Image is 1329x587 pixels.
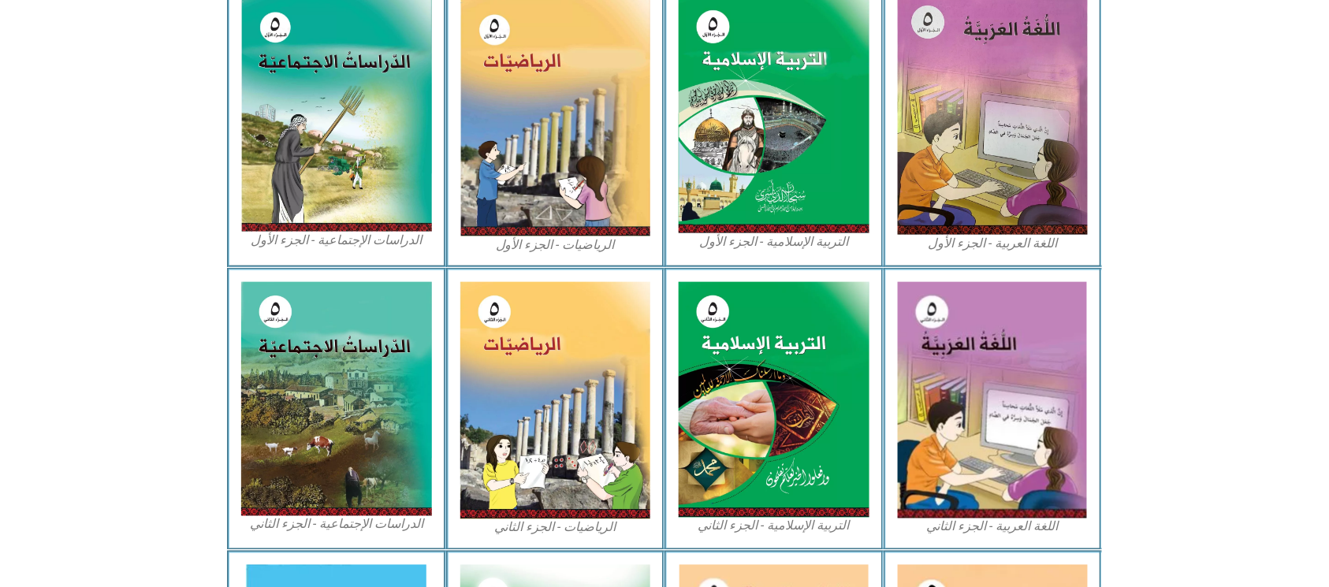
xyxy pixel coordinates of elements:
[460,236,651,254] figcaption: الرياضيات - الجزء الأول​
[241,232,432,249] figcaption: الدراسات الإجتماعية - الجزء الأول​
[679,233,869,251] figcaption: التربية الإسلامية - الجزء الأول
[898,235,1089,252] figcaption: اللغة العربية - الجزء الأول​
[898,518,1089,536] figcaption: اللغة العربية - الجزء الثاني
[460,519,651,537] figcaption: الرياضيات - الجزء الثاني
[679,518,869,535] figcaption: التربية الإسلامية - الجزء الثاني
[241,516,432,533] figcaption: الدراسات الإجتماعية - الجزء الثاني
